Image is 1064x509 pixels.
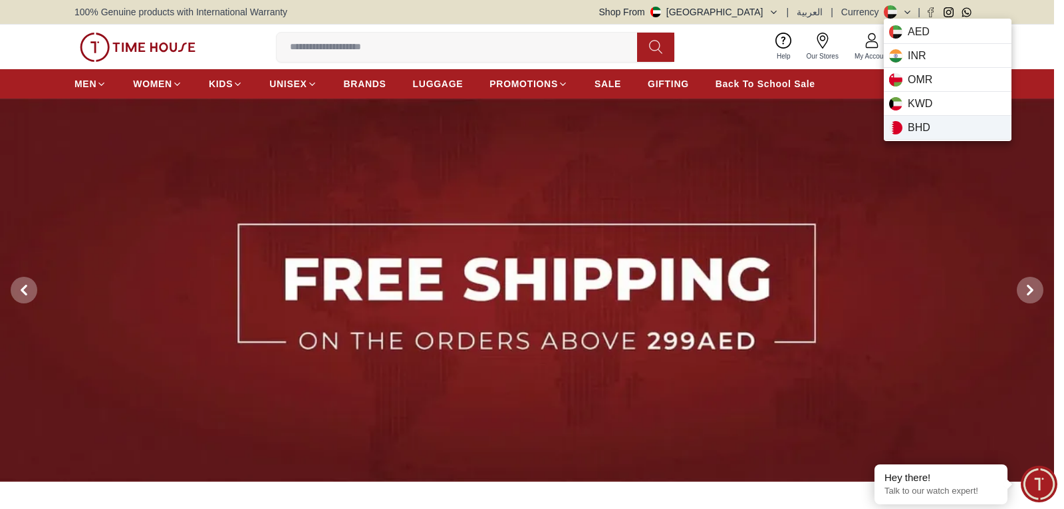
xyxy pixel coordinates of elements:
[1021,466,1057,502] div: Chat Widget
[908,72,932,88] span: OMR
[908,24,930,40] span: AED
[908,120,930,136] span: BHD
[908,48,926,64] span: INR
[884,471,997,484] div: Hey there!
[908,96,932,112] span: KWD
[884,486,997,497] p: Talk to our watch expert!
